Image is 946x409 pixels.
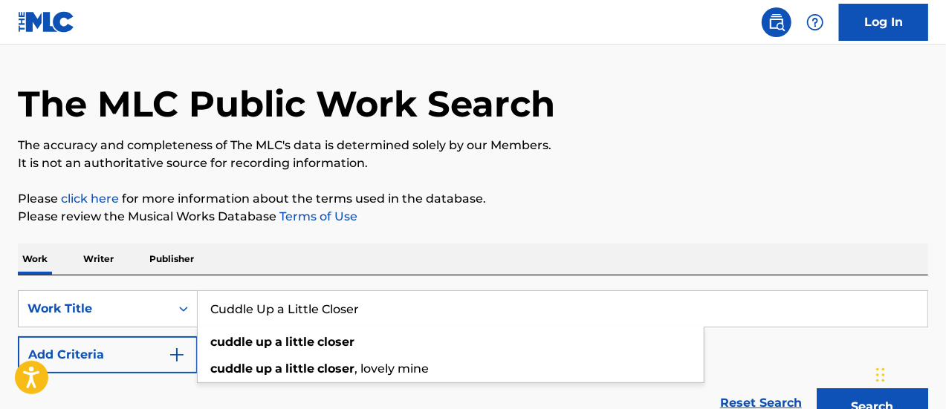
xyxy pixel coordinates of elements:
[18,82,555,126] h1: The MLC Public Work Search
[872,338,946,409] iframe: Chat Widget
[876,353,885,397] div: Drag
[18,11,75,33] img: MLC Logo
[18,190,928,208] p: Please for more information about the terms used in the database.
[762,7,791,37] a: Public Search
[317,335,354,349] strong: closer
[317,361,354,376] strong: closer
[839,4,928,41] a: Log In
[210,361,253,376] strong: cuddle
[18,243,52,275] p: Work
[18,336,198,373] button: Add Criteria
[256,361,272,376] strong: up
[168,346,186,364] img: 9d2ae6d4665cec9f34b9.svg
[285,335,314,349] strong: little
[275,335,282,349] strong: a
[275,361,282,376] strong: a
[285,361,314,376] strong: little
[354,361,429,376] span: , lovely mine
[27,300,161,318] div: Work Title
[806,13,824,31] img: help
[79,243,118,275] p: Writer
[145,243,198,275] p: Publisher
[768,13,785,31] img: search
[18,208,928,226] p: Please review the Musical Works Database
[18,137,928,154] p: The accuracy and completeness of The MLC's data is determined solely by our Members.
[210,335,253,349] strong: cuddle
[61,192,119,206] a: click here
[256,335,272,349] strong: up
[800,7,830,37] div: Help
[18,154,928,172] p: It is not an authoritative source for recording information.
[276,209,357,223] a: Terms of Use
